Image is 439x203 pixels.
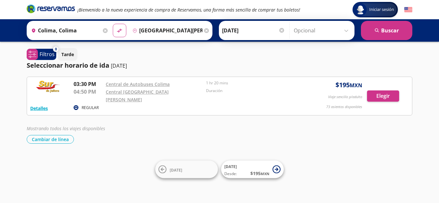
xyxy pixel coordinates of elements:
[27,49,56,60] button: 0Filtros
[30,105,48,112] button: Detalles
[40,50,55,58] p: Filtros
[367,6,397,13] span: Iniciar sesión
[77,7,300,13] em: ¡Bienvenido a la nueva experiencia de compra de Reservamos, una forma más sencilla de comprar tus...
[336,80,362,90] span: $ 195
[350,82,362,89] small: MXN
[58,48,77,61] button: Tarde
[82,105,99,111] p: REGULAR
[29,22,101,38] input: Buscar Origen
[328,94,362,100] p: Viaje sencillo p/adulto
[27,125,105,131] em: Mostrando todos los viajes disponibles
[27,61,109,70] p: Seleccionar horario de ida
[170,167,182,173] span: [DATE]
[206,80,303,86] p: 1 hr 20 mins
[106,89,169,103] a: Central [GEOGRAPHIC_DATA][PERSON_NAME]
[130,22,202,38] input: Buscar Destino
[294,22,351,38] input: Opcional
[367,90,399,102] button: Elegir
[106,81,170,87] a: Central de Autobuses Colima
[326,104,362,110] p: 73 asientos disponibles
[30,80,66,93] img: RESERVAMOS
[74,88,103,96] p: 04:50 PM
[27,135,74,144] button: Cambiar de línea
[224,171,237,177] span: Desde:
[155,161,218,178] button: [DATE]
[55,47,57,52] span: 0
[224,164,237,169] span: [DATE]
[206,88,303,94] p: Duración
[261,171,269,176] small: MXN
[111,62,127,70] p: [DATE]
[250,170,269,177] span: $ 195
[27,4,75,13] i: Brand Logo
[221,161,284,178] button: [DATE]Desde:$195MXN
[74,80,103,88] p: 03:30 PM
[222,22,285,38] input: Elegir Fecha
[404,6,412,14] button: English
[61,51,74,58] p: Tarde
[361,21,412,40] button: Buscar
[27,4,75,15] a: Brand Logo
